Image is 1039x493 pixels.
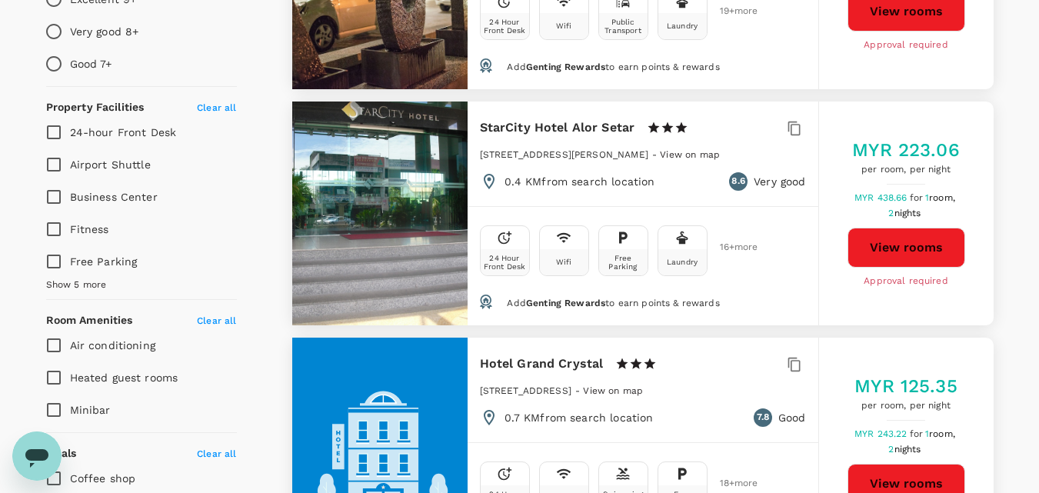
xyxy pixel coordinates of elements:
span: room, [929,192,955,203]
h5: MYR 125.35 [854,374,957,398]
a: View on map [583,384,643,396]
span: per room, per night [854,398,957,414]
div: Wifi [556,22,572,30]
span: Air conditioning [70,339,155,351]
span: 1 [925,428,957,439]
span: [STREET_ADDRESS] [480,385,571,396]
span: View on map [660,149,720,160]
span: [STREET_ADDRESS][PERSON_NAME] [480,149,648,160]
p: Very good [754,174,805,189]
p: Good 7+ [70,56,112,72]
span: Show 5 more [46,278,107,293]
span: nights [894,208,921,218]
span: MYR 438.66 [854,192,910,203]
div: Free Parking [602,254,644,271]
span: 7.8 [757,410,769,425]
span: - [652,149,660,160]
span: Free Parking [70,255,138,268]
span: 18 + more [720,478,743,488]
span: 2 [888,444,923,455]
span: 19 + more [720,6,743,16]
span: - [575,385,583,396]
span: 8.6 [731,174,744,189]
div: Wifi [556,258,572,266]
span: Clear all [197,448,236,459]
h6: StarCity Hotel Alor Setar [480,117,635,138]
span: Fitness [70,223,109,235]
span: nights [894,444,921,455]
span: Heated guest rooms [70,371,178,384]
span: Airport Shuttle [70,158,151,171]
span: Approval required [864,38,948,53]
div: 24 Hour Front Desk [484,18,526,35]
h6: Property Facilities [46,99,145,116]
h6: Hotel Grand Crystal [480,353,604,375]
div: Laundry [667,258,698,266]
span: Clear all [197,102,236,113]
span: 1 [925,192,957,203]
p: 0.4 KM from search location [505,174,655,189]
span: Clear all [197,315,236,326]
span: for [910,192,925,203]
span: Add to earn points & rewards [507,62,719,72]
span: Minibar [70,404,111,416]
div: 24 Hour Front Desk [484,254,526,271]
span: Business Center [70,191,158,203]
span: Add to earn points & rewards [507,298,719,308]
h5: MYR 223.06 [852,138,960,162]
span: 24-hour Front Desk [70,126,177,138]
p: 0.7 KM from search location [505,410,654,425]
span: Coffee shop [70,472,136,485]
span: for [910,428,925,439]
h6: Meals [46,445,77,462]
iframe: Button to launch messaging window [12,431,62,481]
span: Genting Rewards [526,298,605,308]
span: MYR 243.22 [854,428,910,439]
span: Approval required [864,274,948,289]
p: Good [778,410,806,425]
span: Genting Rewards [526,62,605,72]
div: Public Transport [602,18,644,35]
span: room, [929,428,955,439]
span: View on map [583,385,643,396]
div: Laundry [667,22,698,30]
a: View on map [660,148,720,160]
h6: Room Amenities [46,312,133,329]
span: 2 [888,208,923,218]
span: 16 + more [720,242,743,252]
button: View rooms [848,228,965,268]
span: per room, per night [852,162,960,178]
p: Very good 8+ [70,24,139,39]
